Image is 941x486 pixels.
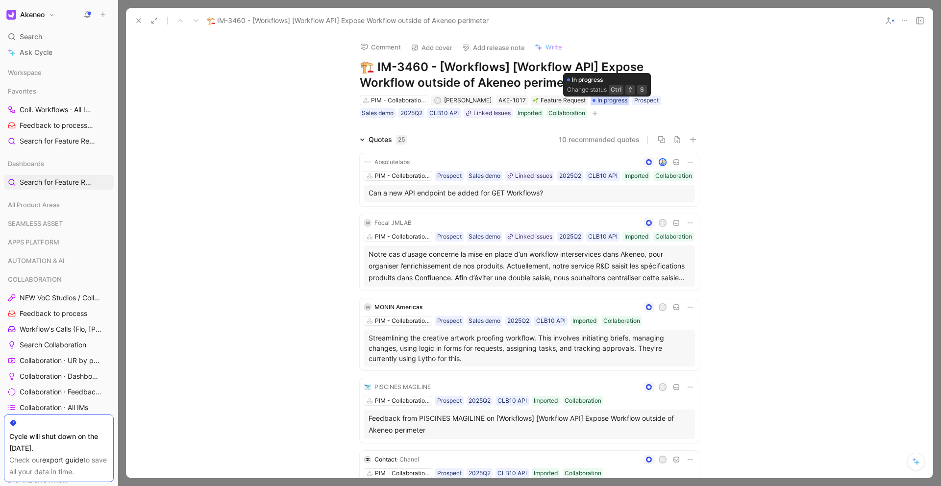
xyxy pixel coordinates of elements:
a: Workflow's Calls (Flo, [PERSON_NAME], [PERSON_NAME]) [4,322,114,337]
button: Comment [356,40,405,54]
span: · Chanel [396,456,419,463]
div: Collaboration [603,316,640,326]
div: CLB10 API [588,232,618,242]
div: Collaboration [565,468,601,478]
div: Prospect [437,468,462,478]
span: Collaboration · Dashboard [20,371,100,381]
a: Collaboration · All IMs [4,400,114,415]
h1: Akeneo [20,10,45,19]
div: Prospect [437,316,462,326]
div: Search [4,29,114,44]
div: Prospect [437,232,462,242]
div: COLLABORATION [4,272,114,287]
div: Absolutelabs [374,157,410,167]
span: Favorites [8,86,36,96]
div: PIM - Collaboration Workflows [375,396,430,406]
div: Prospect [437,171,462,181]
span: Feedback to process [20,309,87,318]
div: Imported [624,171,648,181]
span: Write [545,43,562,51]
span: NEW VoC Studios / Collaboration [20,293,102,303]
a: Collaboration · UR by project [4,353,114,368]
div: Sales demo [469,171,500,181]
div: PIM - Collaboration Workflows [375,316,430,326]
div: PIM - Collaboration Workflows [375,171,430,181]
div: CLB10 API [536,316,566,326]
span: AUTOMATION & AI [8,256,65,266]
div: Imported [572,316,596,326]
span: [PERSON_NAME] [444,97,492,104]
span: Collaboration · Feedback by source [20,387,102,397]
a: Feedback to process [4,306,114,321]
img: logo [364,158,371,166]
div: In progress [591,96,629,105]
span: SEAMLESS ASSET [8,219,63,228]
div: Imported [518,108,542,118]
button: AkeneoAkeneo [4,8,57,22]
div: DashboardsSearch for Feature Requests [4,156,114,190]
span: Contact [374,456,396,463]
div: PIM - Collaboration Workflows [375,232,430,242]
span: Dashboards [8,159,44,169]
div: M [364,303,371,311]
span: 🏗️ IM-3460 - [Workflows] [Workflow API] Expose Workflow outside of Akeneo perimeter [207,15,489,26]
div: Sales demo [362,108,394,118]
div: A [660,220,666,226]
div: A [435,98,440,103]
span: Workspace [8,68,42,77]
img: avatar [660,159,666,166]
div: CLB10 API [497,468,527,478]
div: All Product Areas [4,197,114,215]
div: Imported [534,468,558,478]
button: 10 recommended quotes [559,134,640,146]
button: Write [530,40,567,54]
span: All Product Areas [8,200,60,210]
div: CLB10 API [429,108,459,118]
div: 2025Q2 [559,171,581,181]
div: Check our to save all your data in time. [9,454,108,478]
p: Can a new API endpoint be added for GET Workflows? [369,188,690,198]
div: Collaboration [655,232,692,242]
div: All Product Areas [4,197,114,212]
div: CLB10 API [588,171,618,181]
div: SEAMLESS ASSET [4,216,114,231]
span: MONIN Americas [374,303,422,311]
a: export guide [42,456,83,464]
div: Linked Issues [473,108,511,118]
span: Coll. Workflows · All IMs [20,105,97,115]
span: Collaboration · All IMs [20,403,88,413]
h1: 🏗️ IM-3460 - [Workflows] [Workflow API] Expose Workflow outside of Akeneo perimeter [360,59,699,91]
span: Search [20,31,42,43]
div: Sales demo [469,232,500,242]
span: Search for Feature Requests [20,177,93,187]
div: Quotes [369,134,407,146]
a: NEW VoC Studios / Collaboration [4,291,114,305]
a: Collaboration · Feedback by source [4,385,114,399]
img: logo [364,383,371,391]
div: 25 [396,135,407,145]
span: In progress [597,96,627,105]
div: CLB10 API [497,396,527,406]
div: 2025Q2 [469,396,491,406]
div: Quotes25 [356,134,411,146]
div: Collaboration [548,108,585,118]
div: Dashboards [4,156,114,171]
div: Collaboration [565,396,601,406]
span: Collaboration · UR by project [20,356,101,365]
a: Coll. Workflows · All IMs [4,102,114,117]
div: Focal JMLAB [374,218,412,228]
div: 2025Q2 [559,232,581,242]
div: M [364,219,371,227]
div: Cycle will shut down on the [DATE]. [9,431,108,454]
div: PIM - Collaboration Workflows [371,96,426,105]
a: Ask Cycle [4,45,114,60]
div: SEAMLESS ASSET [4,216,114,234]
div: C [660,457,666,463]
div: PISCINES MAGILINE [374,382,431,392]
div: Feedback from PISCINES MAGILINE on [Workflows] [Workflow API] Expose Workflow outside of Akeneo p... [369,413,690,436]
div: G [660,384,666,390]
div: Imported [534,396,558,406]
div: 2025Q2 [400,108,422,118]
div: Prospect [437,396,462,406]
div: APPS PLATFORM [4,235,114,249]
